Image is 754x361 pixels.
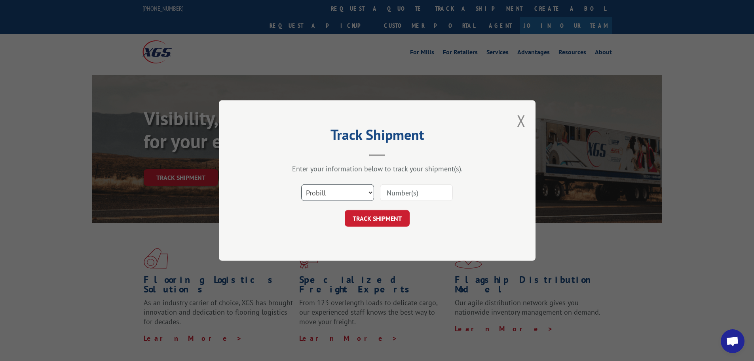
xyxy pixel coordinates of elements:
div: Open chat [721,329,745,353]
button: TRACK SHIPMENT [345,210,410,227]
h2: Track Shipment [258,129,496,144]
input: Number(s) [380,184,453,201]
button: Close modal [517,110,526,131]
div: Enter your information below to track your shipment(s). [258,164,496,173]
